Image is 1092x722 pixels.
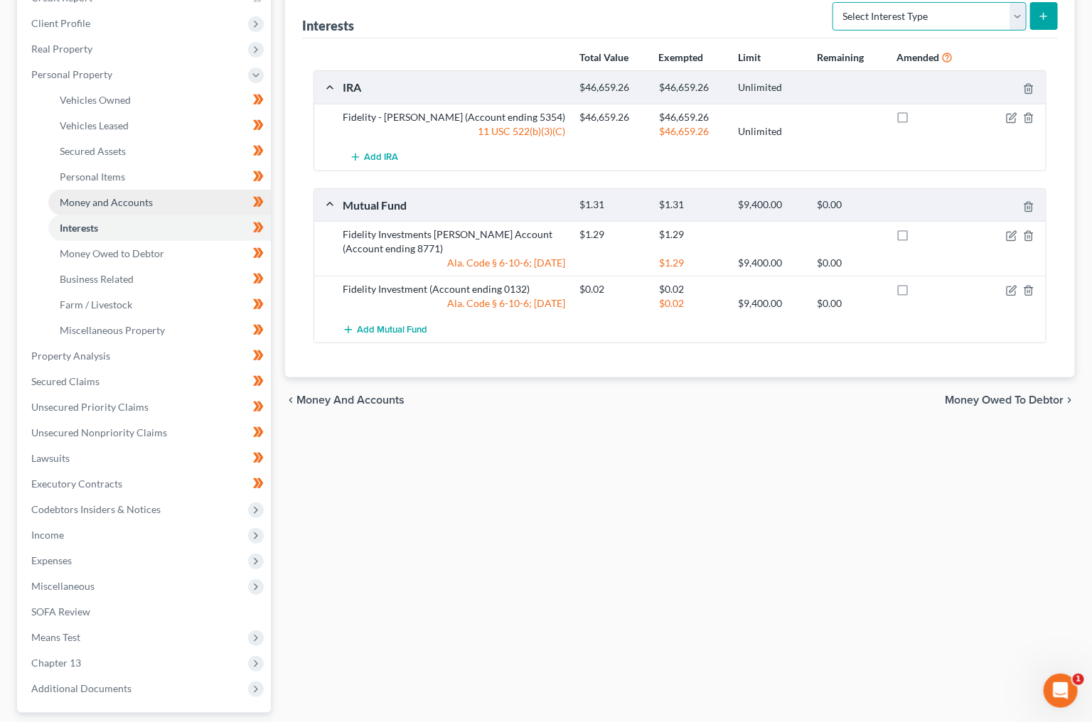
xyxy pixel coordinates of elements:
a: Lawsuits [20,446,271,471]
div: $9,400.00 [731,296,810,311]
div: IRA [336,80,573,95]
div: $1.31 [652,198,731,212]
a: Unsecured Nonpriority Claims [20,420,271,446]
span: Money and Accounts [296,394,405,406]
button: Money Owed to Debtor chevron_right [945,394,1075,406]
a: Business Related [48,266,271,292]
span: Unsecured Priority Claims [31,401,149,413]
div: $46,659.26 [573,81,652,95]
a: Miscellaneous Property [48,318,271,343]
div: Interests [302,17,354,34]
span: Business Related [60,273,134,285]
div: $1.31 [573,198,652,212]
a: Vehicles Leased [48,113,271,139]
div: $46,659.26 [652,81,731,95]
span: Property Analysis [31,350,110,362]
span: Vehicles Leased [60,119,129,131]
span: Unsecured Nonpriority Claims [31,426,167,438]
div: 11 USC 522(b)(3)(C) [336,124,573,139]
div: $1.29 [652,256,731,270]
div: $1.29 [573,227,652,242]
div: Ala. Code § 6-10-6; [DATE] [336,296,573,311]
div: Unlimited [731,124,810,139]
a: Secured Claims [20,369,271,394]
span: Lawsuits [31,452,70,464]
div: $9,400.00 [731,198,810,212]
a: Money Owed to Debtor [48,241,271,266]
strong: Limit [738,51,761,63]
span: Money Owed to Debtor [60,247,164,259]
div: $0.02 [573,282,652,296]
strong: Exempted [659,51,704,63]
span: Miscellaneous [31,580,95,592]
div: Fidelity Investment (Account ending 0132) [336,282,573,296]
div: $0.00 [810,256,889,270]
strong: Total Value [579,51,628,63]
a: Money and Accounts [48,190,271,215]
div: Fidelity Investments [PERSON_NAME] Account (Account ending 8771) [336,227,573,256]
div: $0.00 [810,296,889,311]
button: Add IRA [343,144,405,171]
i: chevron_right [1064,394,1075,406]
span: Vehicles Owned [60,94,131,106]
div: $9,400.00 [731,256,810,270]
span: Personal Items [60,171,125,183]
a: Interests [48,215,271,241]
strong: Amended [896,51,939,63]
div: Ala. Code § 6-10-6; [DATE] [336,256,573,270]
a: Vehicles Owned [48,87,271,113]
span: Means Test [31,631,80,643]
span: Chapter 13 [31,657,81,669]
span: Interests [60,222,98,234]
button: chevron_left Money and Accounts [285,394,405,406]
span: Expenses [31,554,72,566]
span: Farm / Livestock [60,298,132,311]
span: Client Profile [31,17,90,29]
span: Add Mutual Fund [357,324,427,335]
span: Personal Property [31,68,112,80]
div: $1.29 [652,227,731,242]
span: Money and Accounts [60,196,153,208]
a: Unsecured Priority Claims [20,394,271,420]
div: $0.02 [652,282,731,296]
span: SOFA Review [31,605,90,618]
button: Add Mutual Fund [343,316,427,343]
a: Property Analysis [20,343,271,369]
span: Money Owed to Debtor [945,394,1064,406]
div: Fidelity - [PERSON_NAME] (Account ending 5354) [336,110,573,124]
a: Secured Assets [48,139,271,164]
div: Unlimited [731,81,810,95]
span: Real Property [31,43,92,55]
div: $0.00 [810,198,889,212]
span: Add IRA [364,152,398,163]
div: $46,659.26 [652,110,731,124]
span: Miscellaneous Property [60,324,165,336]
span: Codebtors Insiders & Notices [31,503,161,515]
span: Secured Assets [60,145,126,157]
a: Farm / Livestock [48,292,271,318]
span: Additional Documents [31,682,132,694]
span: Executory Contracts [31,478,122,490]
div: Mutual Fund [336,198,573,212]
strong: Remaining [818,51,864,63]
a: Personal Items [48,164,271,190]
a: SOFA Review [20,599,271,625]
div: $46,659.26 [573,110,652,124]
span: Secured Claims [31,375,100,387]
div: $0.02 [652,296,731,311]
a: Executory Contracts [20,471,271,497]
span: Income [31,529,64,541]
i: chevron_left [285,394,296,406]
div: $46,659.26 [652,124,731,139]
span: 1 [1073,674,1084,685]
iframe: Intercom live chat [1044,674,1078,708]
